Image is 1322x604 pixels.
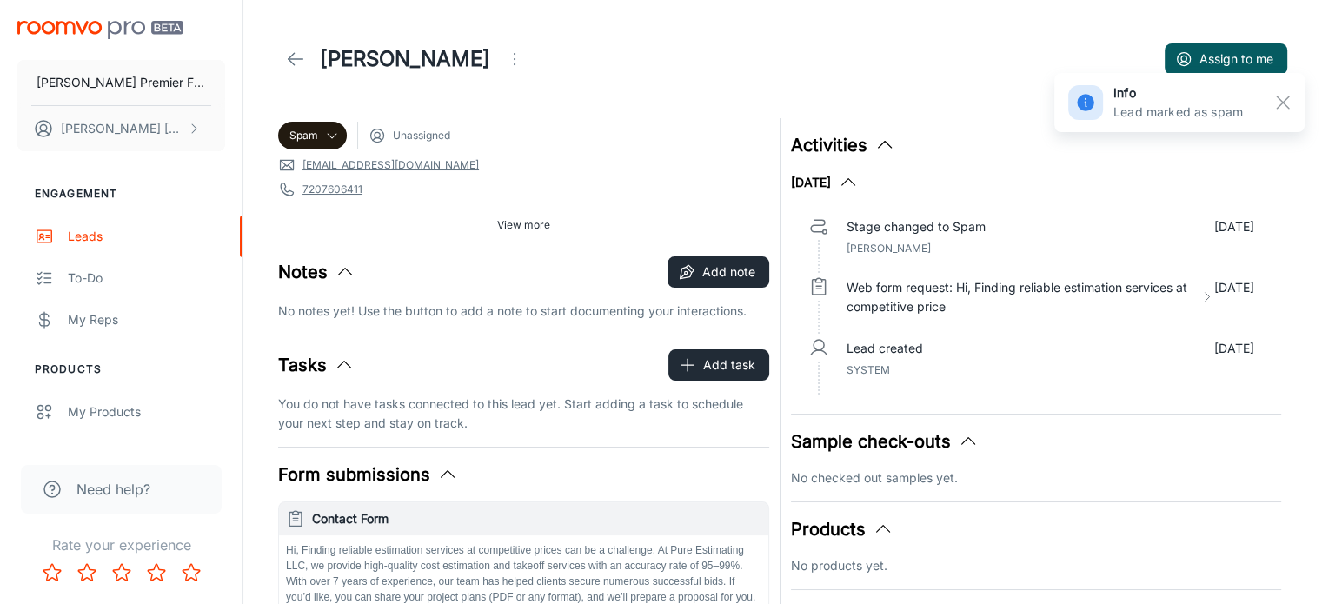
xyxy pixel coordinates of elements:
h6: info [1113,83,1243,103]
p: Stage changed to Spam [847,217,986,236]
button: Open menu [497,42,532,76]
span: [PERSON_NAME] [847,242,931,255]
button: Rate 1 star [35,555,70,590]
p: Lead created [847,339,923,358]
p: [PERSON_NAME] [PERSON_NAME] [61,119,183,138]
p: No checked out samples yet. [791,468,1282,488]
p: [DATE] [1213,278,1253,316]
p: [DATE] [1213,339,1253,358]
div: My Products [68,402,225,421]
p: No products yet. [791,556,1282,575]
a: 7207606411 [302,182,362,197]
p: [DATE] [1213,217,1253,236]
button: Products [791,516,894,542]
div: My Reps [68,310,225,329]
div: Suppliers [68,444,225,463]
button: Assign to me [1165,43,1287,75]
button: Rate 4 star [139,555,174,590]
button: Rate 2 star [70,555,104,590]
button: Tasks [278,352,355,378]
p: You do not have tasks connected to this lead yet. Start adding a task to schedule your next step ... [278,395,769,433]
span: Spam [289,128,318,143]
button: Rate 3 star [104,555,139,590]
p: No notes yet! Use the button to add a note to start documenting your interactions. [278,302,769,321]
div: To-do [68,269,225,288]
button: [PERSON_NAME] [PERSON_NAME] [17,106,225,151]
button: [PERSON_NAME] Premier Flooring [17,60,225,105]
span: System [847,363,890,376]
button: Rate 5 star [174,555,209,590]
span: Need help? [76,479,150,500]
h6: Contact Form [312,509,761,528]
span: Unassigned [393,128,450,143]
span: View more [497,217,550,233]
button: Activities [791,132,895,158]
p: Lead marked as spam [1113,103,1243,122]
p: Web form request: Hi, Finding reliable estimation services at competitive price [847,278,1193,316]
button: Add task [668,349,769,381]
button: Add note [668,256,769,288]
h1: [PERSON_NAME] [320,43,490,75]
p: [PERSON_NAME] Premier Flooring [37,73,206,92]
button: Sample check-outs [791,428,979,455]
img: Roomvo PRO Beta [17,21,183,39]
button: Notes [278,259,355,285]
button: View more [490,212,557,238]
button: Form submissions [278,461,458,488]
div: Spam [278,122,347,149]
button: [DATE] [791,172,859,193]
a: [EMAIL_ADDRESS][DOMAIN_NAME] [302,157,479,173]
div: Leads [68,227,225,246]
p: Rate your experience [14,534,229,555]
